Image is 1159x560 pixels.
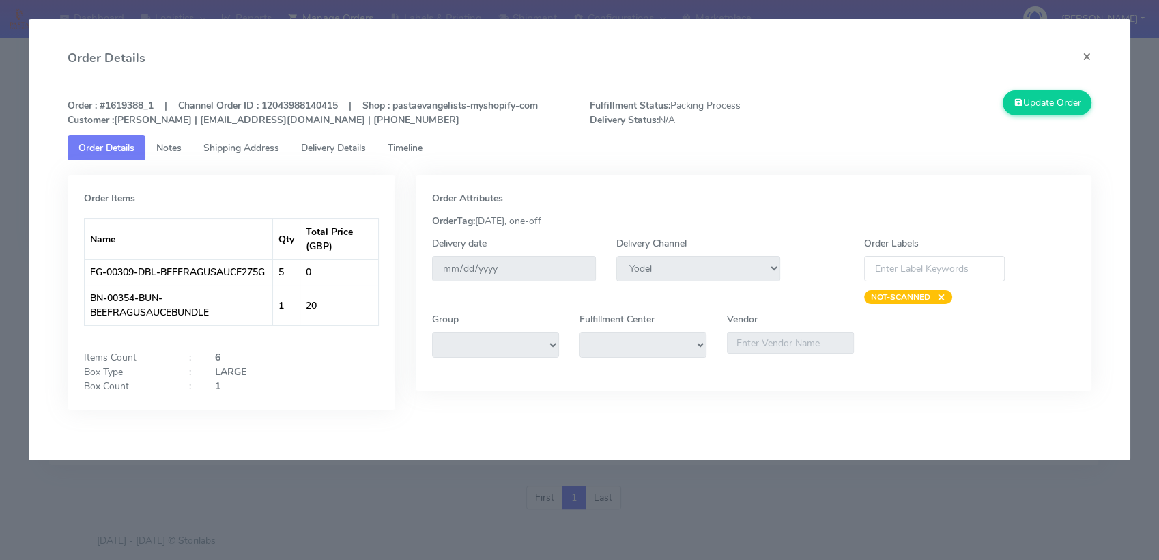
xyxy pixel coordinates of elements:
[871,292,930,303] strong: NOT-SCANNED
[273,219,300,259] th: Qty
[85,285,273,325] td: BN-00354-BUN-BEEFRAGUSAUCEBUNDLE
[273,285,300,325] td: 1
[727,332,854,354] input: Enter Vendor Name
[74,365,179,379] div: Box Type
[727,312,758,326] label: Vendor
[68,135,1091,160] ul: Tabs
[590,99,670,112] strong: Fulfillment Status:
[300,259,378,285] td: 0
[579,98,841,127] span: Packing Process N/A
[432,236,487,251] label: Delivery date
[203,141,279,154] span: Shipping Address
[215,365,246,378] strong: LARGE
[864,236,919,251] label: Order Labels
[432,312,459,326] label: Group
[156,141,182,154] span: Notes
[85,259,273,285] td: FG-00309-DBL-BEEFRAGUSAUCE275G
[74,379,179,393] div: Box Count
[85,219,273,259] th: Name
[1003,90,1091,115] button: Update Order
[422,214,1085,228] div: [DATE], one-off
[388,141,423,154] span: Timeline
[300,219,378,259] th: Total Price (GBP)
[579,312,655,326] label: Fulfillment Center
[432,192,503,205] strong: Order Attributes
[864,256,1005,281] input: Enter Label Keywords
[68,49,145,68] h4: Order Details
[179,365,205,379] div: :
[432,214,475,227] strong: OrderTag:
[78,141,134,154] span: Order Details
[616,236,687,251] label: Delivery Channel
[300,285,378,325] td: 20
[84,192,135,205] strong: Order Items
[215,380,220,393] strong: 1
[179,379,205,393] div: :
[179,350,205,365] div: :
[930,290,945,304] span: ×
[301,141,366,154] span: Delivery Details
[68,99,538,126] strong: Order : #1619388_1 | Channel Order ID : 12043988140415 | Shop : pastaevangelists-myshopify-com [P...
[1072,38,1102,74] button: Close
[74,350,179,365] div: Items Count
[273,259,300,285] td: 5
[68,113,114,126] strong: Customer :
[215,351,220,364] strong: 6
[590,113,659,126] strong: Delivery Status:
